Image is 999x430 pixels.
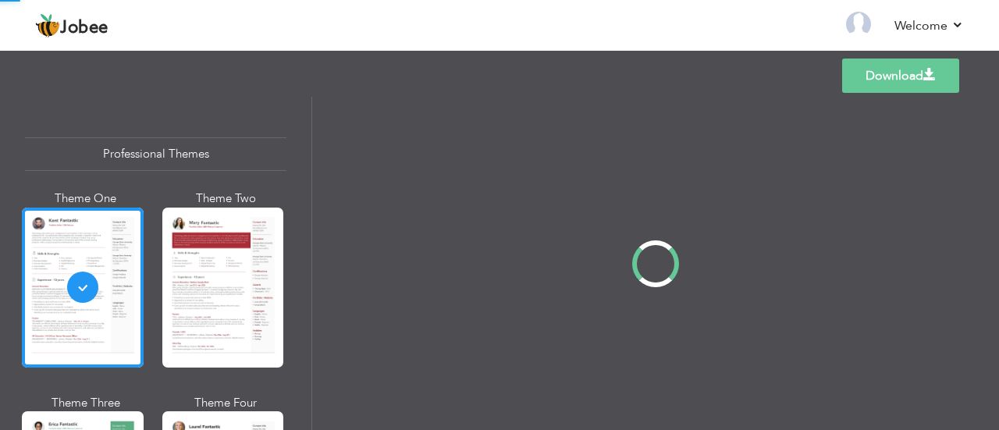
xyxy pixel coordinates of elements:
[846,12,871,37] img: Profile Img
[35,13,60,38] img: jobee.io
[894,16,964,35] a: Welcome
[35,13,108,38] a: Jobee
[842,59,959,93] a: Download
[60,20,108,37] span: Jobee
